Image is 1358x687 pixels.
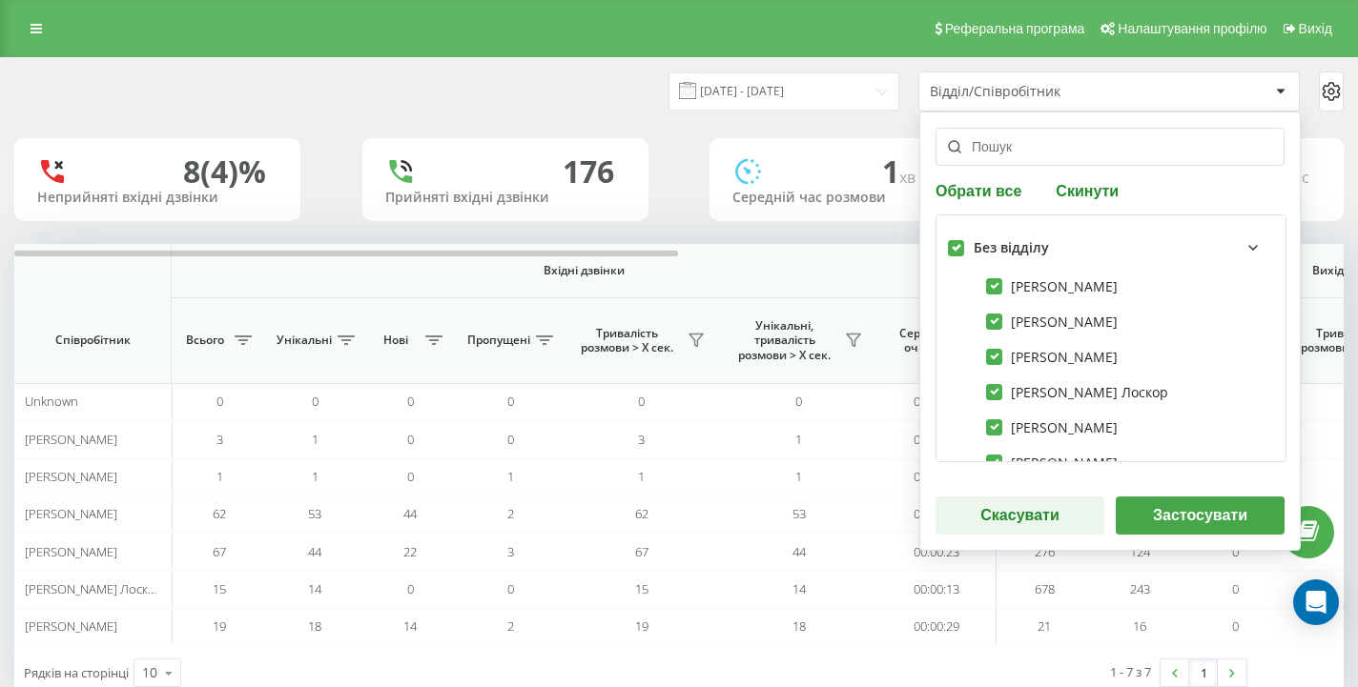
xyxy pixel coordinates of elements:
[25,543,117,560] span: [PERSON_NAME]
[213,543,226,560] span: 67
[877,458,997,495] td: 00:00:27
[877,571,997,608] td: 00:00:13
[730,318,839,363] span: Унікальні, тривалість розмови > Х сек.
[635,617,648,635] span: 19
[25,431,117,448] span: [PERSON_NAME]
[1189,659,1218,686] a: 1
[635,580,648,597] span: 15
[892,326,981,355] span: Середній час очікування
[877,420,997,457] td: 00:00:19
[407,468,414,485] span: 0
[142,663,157,682] div: 10
[1133,617,1146,635] span: 16
[986,419,1118,435] label: [PERSON_NAME]
[183,153,266,190] div: 8 (4)%
[635,543,648,560] span: 67
[24,664,129,681] span: Рядків на сторінці
[1035,580,1055,597] span: 678
[372,333,420,348] span: Нові
[882,151,919,192] span: 1
[308,580,321,597] span: 14
[1232,543,1239,560] span: 0
[877,533,997,570] td: 00:00:23
[795,468,802,485] span: 1
[507,505,514,522] span: 2
[25,393,78,410] span: Unknown
[1110,662,1151,681] div: 1 - 7 з 7
[308,505,321,522] span: 53
[312,431,319,448] span: 1
[312,468,319,485] span: 1
[385,190,626,206] div: Прийняті вхідні дзвінки
[732,190,973,206] div: Середній час розмови
[1050,181,1124,199] button: Скинути
[507,617,514,635] span: 2
[1038,617,1051,635] span: 21
[213,580,226,597] span: 15
[792,505,806,522] span: 53
[407,580,414,597] span: 0
[1293,579,1339,625] div: Open Intercom Messenger
[181,333,229,348] span: Всього
[308,617,321,635] span: 18
[792,580,806,597] span: 14
[986,313,1118,330] label: [PERSON_NAME]
[936,181,1027,199] button: Обрати все
[213,617,226,635] span: 19
[795,431,802,448] span: 1
[795,393,802,410] span: 0
[507,393,514,410] span: 0
[1130,580,1150,597] span: 243
[930,84,1158,100] div: Відділ/Співробітник
[638,393,645,410] span: 0
[974,240,1049,256] div: Без відділу
[312,393,319,410] span: 0
[635,505,648,522] span: 62
[467,333,530,348] span: Пропущені
[1232,617,1239,635] span: 0
[25,617,117,635] span: [PERSON_NAME]
[213,505,226,522] span: 62
[877,608,997,645] td: 00:00:29
[563,153,614,190] div: 176
[1118,21,1266,36] span: Налаштування профілю
[507,468,514,485] span: 1
[1116,496,1285,535] button: Застосувати
[37,190,278,206] div: Неприйняті вхідні дзвінки
[638,431,645,448] span: 3
[945,21,1085,36] span: Реферальна програма
[1299,21,1332,36] span: Вихід
[216,431,223,448] span: 3
[216,393,223,410] span: 0
[936,128,1285,166] input: Пошук
[877,495,997,533] td: 00:00:24
[936,496,1104,535] button: Скасувати
[986,384,1168,400] label: [PERSON_NAME] Лоскор
[986,455,1118,471] label: [PERSON_NAME]
[403,505,417,522] span: 44
[221,263,946,278] span: Вхідні дзвінки
[986,349,1118,365] label: [PERSON_NAME]
[638,468,645,485] span: 1
[986,278,1118,294] label: [PERSON_NAME]
[403,543,417,560] span: 22
[899,167,919,188] span: хв
[25,468,117,485] span: [PERSON_NAME]
[572,326,682,355] span: Тривалість розмови > Х сек.
[1035,543,1055,560] span: 276
[1232,580,1239,597] span: 0
[792,617,806,635] span: 18
[1302,167,1309,188] span: c
[277,333,332,348] span: Унікальні
[507,431,514,448] span: 0
[403,617,417,635] span: 14
[792,543,806,560] span: 44
[31,333,154,348] span: Співробітник
[407,431,414,448] span: 0
[877,383,997,420] td: 00:00:00
[1130,543,1150,560] span: 124
[216,468,223,485] span: 1
[507,580,514,597] span: 0
[25,505,117,522] span: [PERSON_NAME]
[308,543,321,560] span: 44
